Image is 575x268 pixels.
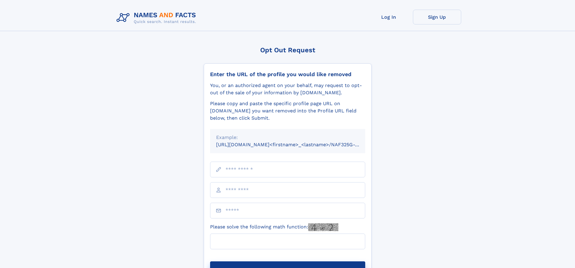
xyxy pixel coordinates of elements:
[413,10,461,24] a: Sign Up
[210,100,365,122] div: Please copy and paste the specific profile page URL on [DOMAIN_NAME] you want removed into the Pr...
[210,71,365,78] div: Enter the URL of the profile you would like removed
[365,10,413,24] a: Log In
[210,82,365,96] div: You, or an authorized agent on your behalf, may request to opt-out of the sale of your informatio...
[216,134,359,141] div: Example:
[210,223,338,231] label: Please solve the following math function:
[216,142,377,147] small: [URL][DOMAIN_NAME]<firstname>_<lastname>/NAF325G-xxxxxxxx
[204,46,372,54] div: Opt Out Request
[114,10,201,26] img: Logo Names and Facts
